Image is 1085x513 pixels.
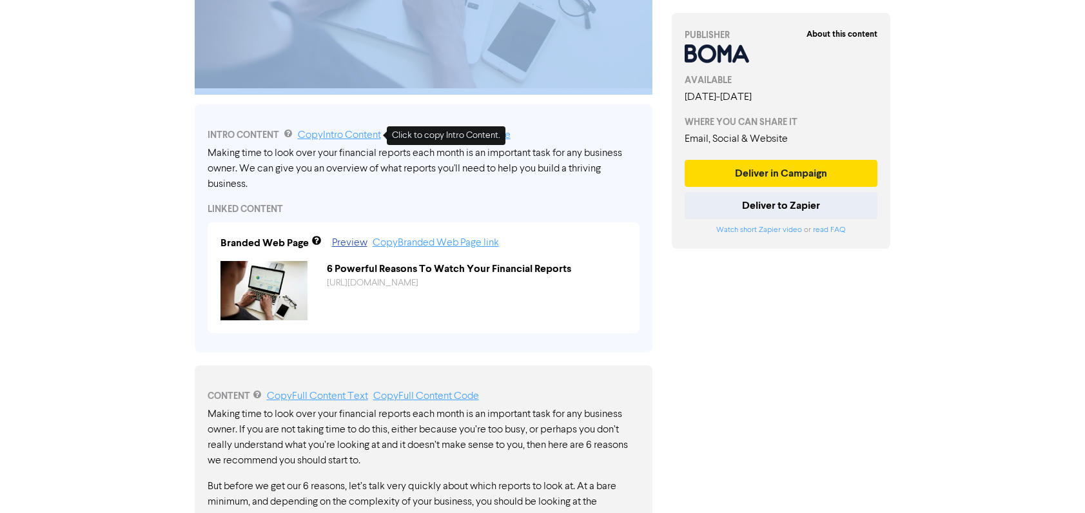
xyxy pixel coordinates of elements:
a: Copy Full Content Code [373,391,479,402]
div: Click to copy Intro Content. [387,126,505,145]
a: Watch short Zapier video [716,226,802,234]
strong: About this content [806,29,877,39]
div: 6 Powerful Reasons To Watch Your Financial Reports [317,261,636,276]
button: Deliver in Campaign [685,160,878,187]
div: or [685,224,878,236]
div: [DATE] - [DATE] [685,90,878,105]
a: Preview [332,238,367,248]
a: [URL][DOMAIN_NAME] [327,278,418,287]
a: Copy Branded Web Page link [373,238,499,248]
a: Copy Intro Content [298,130,381,140]
p: Making time to look over your financial reports each month is an important task for any business ... [208,407,640,469]
div: https://public2.bomamarketing.com/cp/7gyUESZGKkYcXl6iYwOsc7?sa=lMnATpFK [317,276,636,290]
div: CONTENT [208,389,640,404]
div: WHERE YOU CAN SHARE IT [685,115,878,129]
div: AVAILABLE [685,73,878,87]
button: Deliver to Zapier [685,192,878,219]
div: INTRO CONTENT [208,128,640,143]
div: Branded Web Page [220,235,309,251]
a: read FAQ [813,226,845,234]
iframe: Chat Widget [919,374,1085,513]
div: PUBLISHER [685,28,878,42]
div: Making time to look over your financial reports each month is an important task for any business ... [208,146,640,192]
div: LINKED CONTENT [208,202,640,216]
div: Email, Social & Website [685,131,878,147]
a: Copy Full Content Text [267,391,368,402]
